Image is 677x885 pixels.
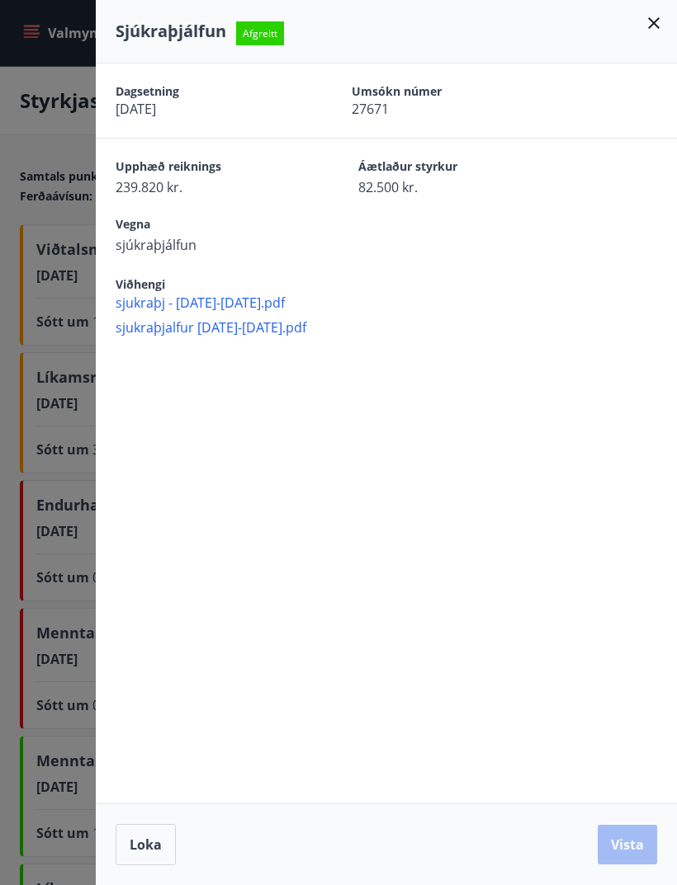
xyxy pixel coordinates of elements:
button: Loka [116,824,176,865]
span: sjukraþjalfur [DATE]-[DATE].pdf [116,318,677,337]
span: Afgreitt [236,21,284,45]
span: Vegna [116,216,301,236]
span: Upphæð reiknings [116,158,301,178]
span: 239.820 kr. [116,178,301,196]
span: [DATE] [116,100,294,118]
span: Sjúkraþjálfun [116,20,226,42]
span: Umsókn númer [352,83,530,100]
span: 82.500 kr. [358,178,543,196]
span: Áætlaður styrkur [358,158,543,178]
span: sjukraþj - [DATE]-[DATE].pdf [116,294,677,312]
span: 27671 [352,100,530,118]
span: Viðhengi [116,276,165,292]
span: Loka [130,836,162,854]
span: Dagsetning [116,83,294,100]
span: sjúkraþjálfun [116,236,301,254]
